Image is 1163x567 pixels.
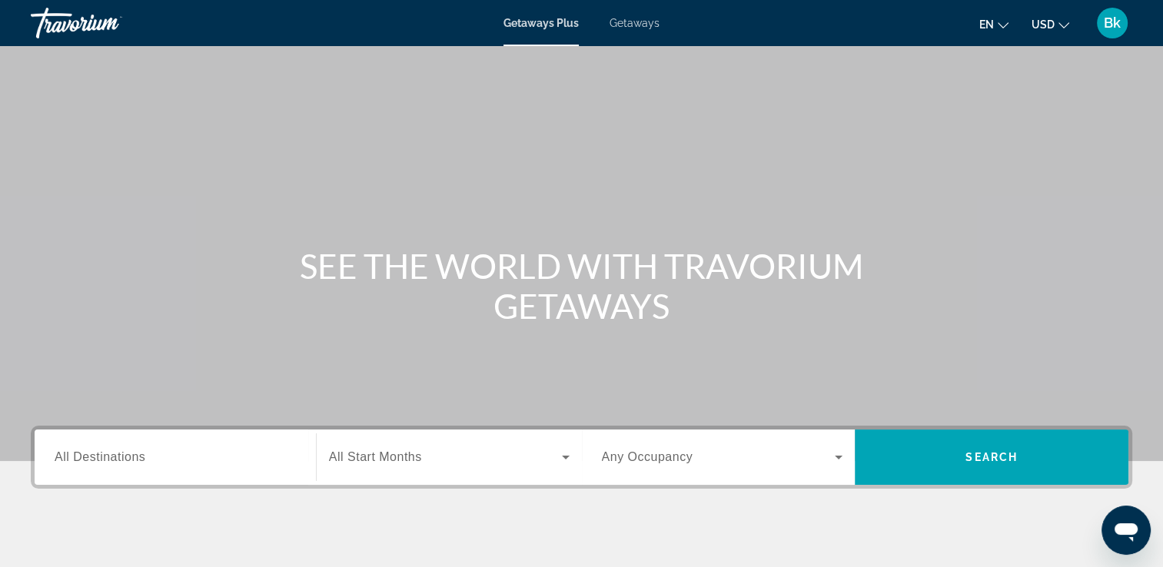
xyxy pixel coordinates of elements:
[55,450,145,463] span: All Destinations
[1104,15,1121,31] span: Bk
[1032,18,1055,31] span: USD
[602,450,693,463] span: Any Occupancy
[855,429,1128,485] button: Search
[1102,506,1151,555] iframe: Button to launch messaging window
[979,18,994,31] span: en
[35,429,1128,485] div: Search widget
[979,13,1008,35] button: Change language
[503,17,579,29] a: Getaways Plus
[31,3,184,43] a: Travorium
[610,17,660,29] a: Getaways
[1032,13,1069,35] button: Change currency
[965,451,1018,463] span: Search
[55,449,296,467] input: Select destination
[1092,7,1132,39] button: User Menu
[294,246,870,326] h1: SEE THE WORLD WITH TRAVORIUM GETAWAYS
[329,450,422,463] span: All Start Months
